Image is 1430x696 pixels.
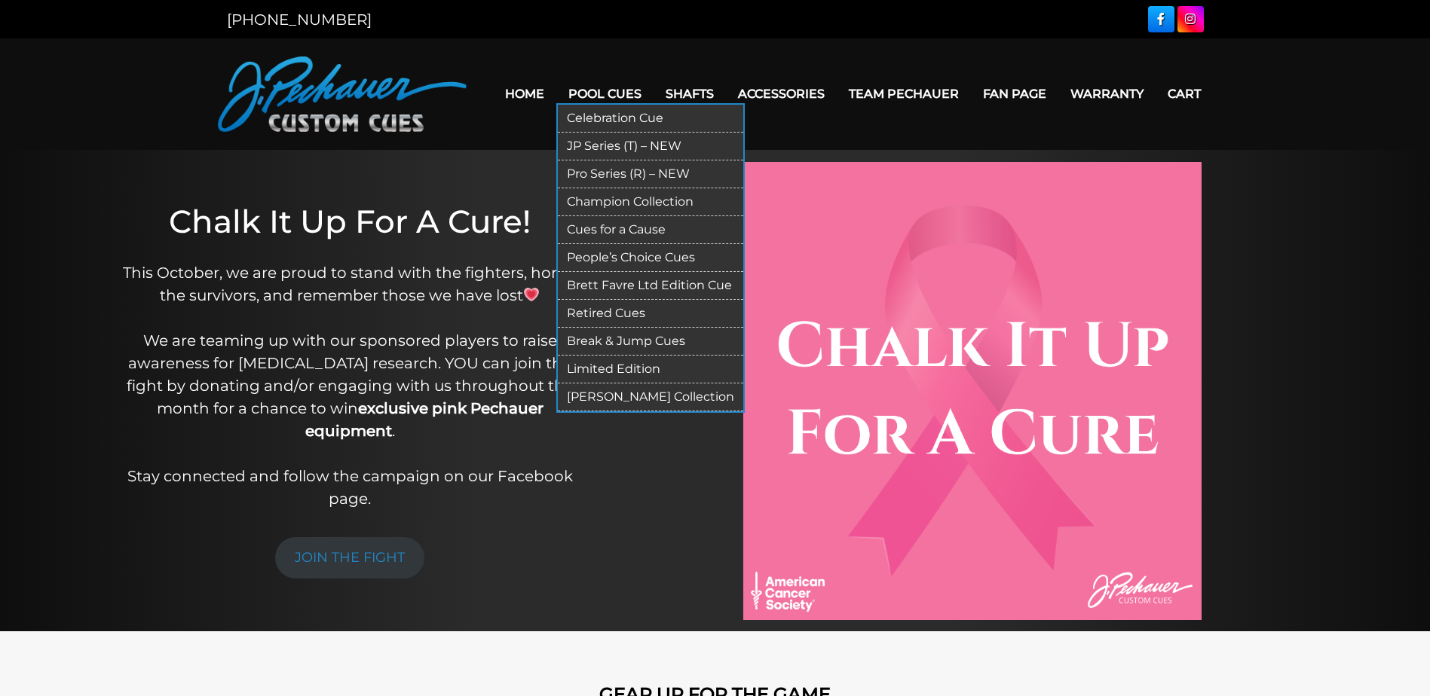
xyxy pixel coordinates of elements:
a: Champion Collection [558,188,743,216]
a: Pool Cues [556,75,654,113]
a: Pro Series (R) – NEW [558,160,743,188]
p: This October, we are proud to stand with the fighters, honor the survivors, and remember those we... [115,261,585,510]
a: Limited Edition [558,356,743,383]
a: JP Series (T) – NEW [558,133,743,160]
img: 💗 [524,287,539,302]
h1: Chalk It Up For A Cure! [115,203,585,240]
a: Home [493,75,556,113]
a: Team Pechauer [837,75,971,113]
a: [PERSON_NAME] Collection [558,383,743,411]
a: Break & Jump Cues [558,328,743,356]
a: Accessories [726,75,837,113]
a: Brett Favre Ltd Edition Cue [558,272,743,300]
a: Fan Page [971,75,1058,113]
a: Cart [1156,75,1213,113]
a: Retired Cues [558,300,743,328]
a: Warranty [1058,75,1156,113]
a: Cues for a Cause [558,216,743,244]
a: People’s Choice Cues [558,244,743,272]
a: Celebration Cue [558,105,743,133]
a: JOIN THE FIGHT [275,537,424,578]
strong: exclusive pink Pechauer equipment [305,399,544,440]
a: Shafts [654,75,726,113]
a: [PHONE_NUMBER] [227,11,372,29]
img: Pechauer Custom Cues [218,56,467,132]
